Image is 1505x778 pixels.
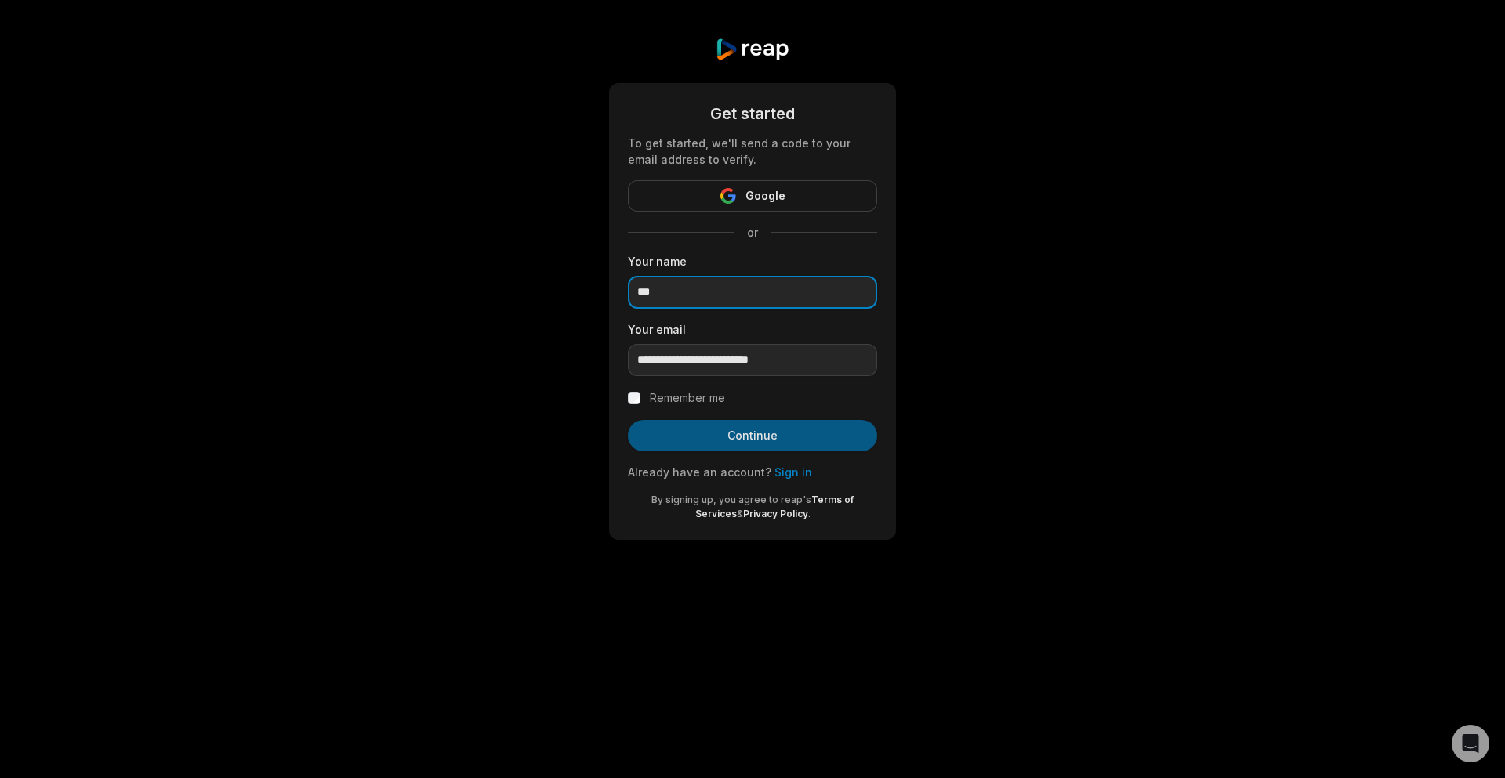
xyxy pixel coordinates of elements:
span: or [734,224,771,241]
label: Your email [628,321,877,338]
img: reap [715,38,789,61]
div: Get started [628,102,877,125]
label: Remember me [650,389,725,407]
span: By signing up, you agree to reap's [651,494,811,505]
div: Open Intercom Messenger [1452,725,1489,762]
span: Google [745,186,785,205]
button: Google [628,180,877,212]
label: Your name [628,253,877,270]
span: . [808,508,811,519]
a: Privacy Policy [743,508,808,519]
span: & [737,508,743,519]
span: Already have an account? [628,465,771,479]
div: To get started, we'll send a code to your email address to verify. [628,135,877,168]
button: Continue [628,420,877,451]
a: Sign in [774,465,812,479]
